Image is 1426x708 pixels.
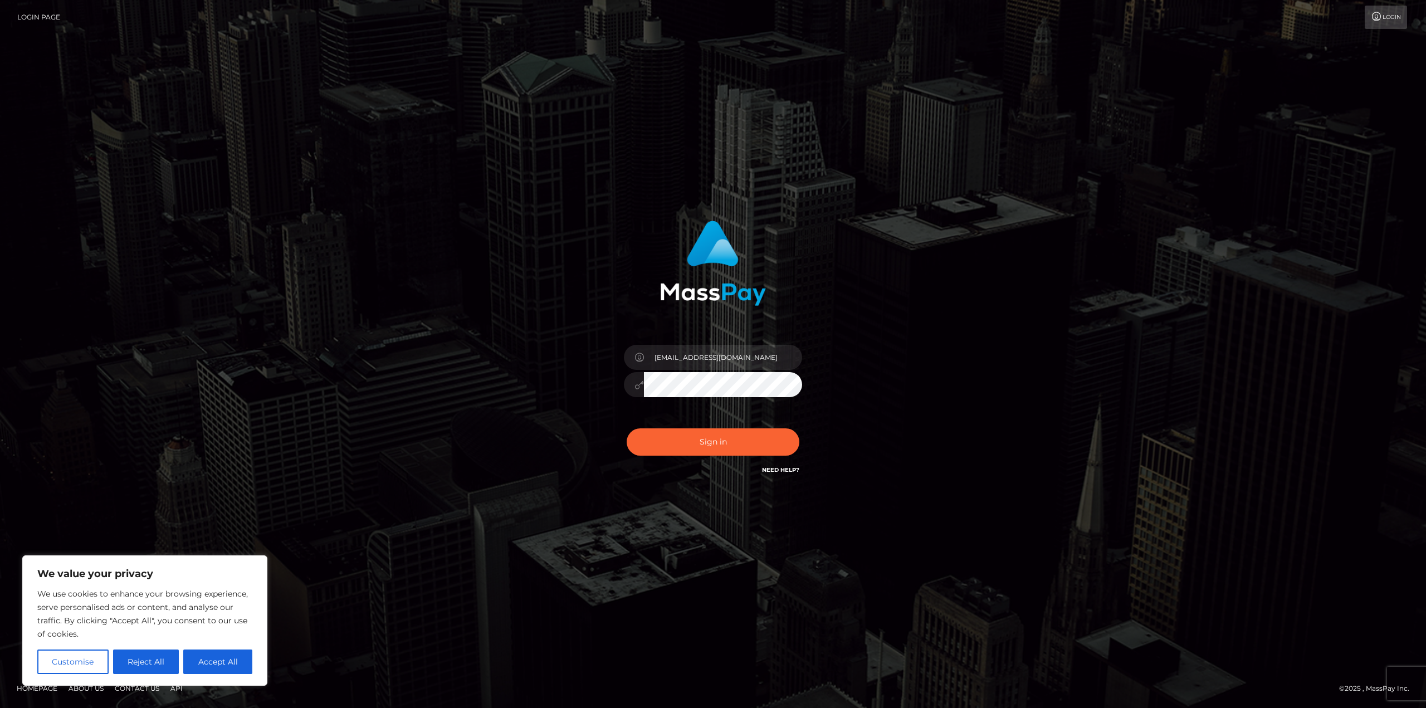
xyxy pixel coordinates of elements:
[644,345,802,370] input: Username...
[110,680,164,697] a: Contact Us
[37,650,109,674] button: Customise
[762,466,799,473] a: Need Help?
[166,680,187,697] a: API
[17,6,60,29] a: Login Page
[1339,682,1418,695] div: © 2025 , MassPay Inc.
[22,555,267,686] div: We value your privacy
[660,221,766,306] img: MassPay Login
[113,650,179,674] button: Reject All
[12,680,62,697] a: Homepage
[37,587,252,641] p: We use cookies to enhance your browsing experience, serve personalised ads or content, and analys...
[183,650,252,674] button: Accept All
[1365,6,1407,29] a: Login
[37,567,252,580] p: We value your privacy
[627,428,799,456] button: Sign in
[64,680,108,697] a: About Us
